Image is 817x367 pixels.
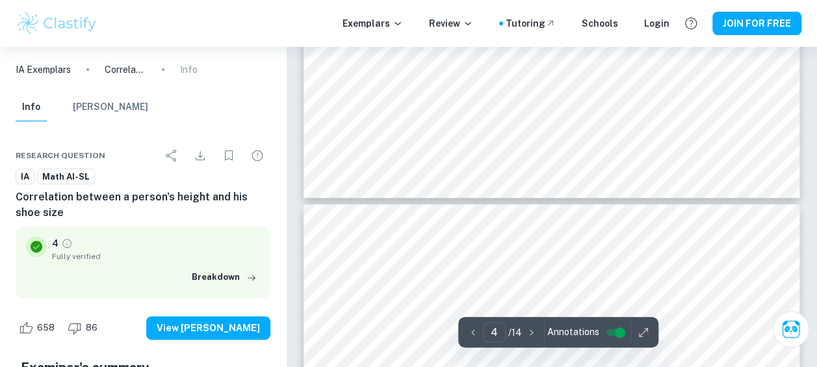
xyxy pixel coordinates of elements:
span: Annotations [547,325,599,339]
h6: Correlation between a person's height and his shoe size [16,189,270,221]
span: Research question [16,150,105,161]
a: IA [16,169,34,185]
div: Like [16,318,62,338]
img: Clastify logo [16,10,98,36]
div: Download [187,143,213,169]
div: Bookmark [216,143,242,169]
button: View [PERSON_NAME] [146,316,270,340]
a: Schools [582,16,618,31]
a: Tutoring [506,16,556,31]
button: [PERSON_NAME] [73,93,148,122]
div: Dislike [64,318,105,338]
button: Breakdown [188,267,260,287]
a: IA Exemplars [16,62,71,77]
div: Share [159,143,185,169]
a: Grade fully verified [61,238,73,249]
span: Math AI-SL [38,170,94,183]
button: Info [16,93,47,122]
p: 4 [52,236,58,251]
a: Login [644,16,669,31]
p: Exemplars [343,16,403,31]
p: / 14 [508,325,522,340]
span: Fully verified [52,251,260,262]
span: 658 [30,321,62,334]
span: 86 [79,321,105,334]
p: Info [180,62,198,77]
p: Correlation between a person's height and his shoe size [105,62,146,77]
button: JOIN FOR FREE [712,12,801,35]
a: Math AI-SL [37,169,95,185]
button: Ask Clai [773,311,809,347]
div: Report issue [244,143,270,169]
button: Help and Feedback [680,12,702,34]
span: IA [16,170,34,183]
p: Review [429,16,473,31]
